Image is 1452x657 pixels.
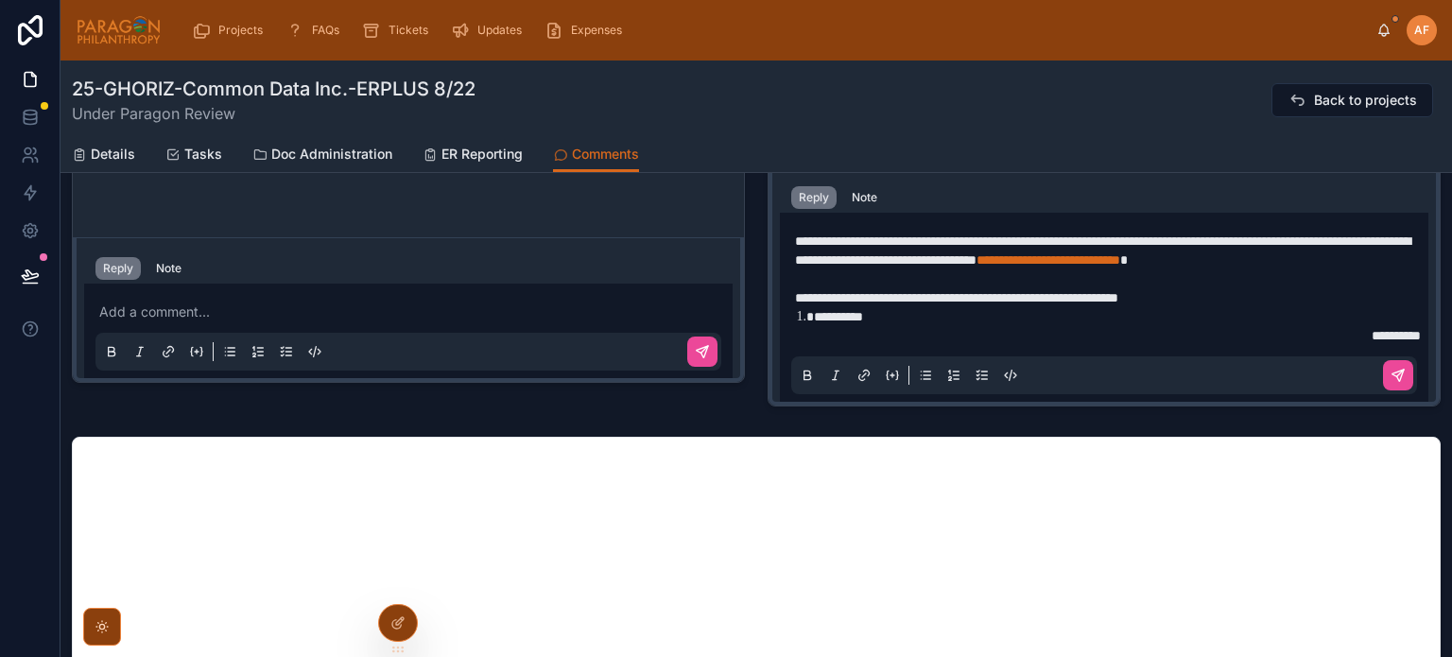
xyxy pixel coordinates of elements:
[477,23,522,38] span: Updates
[218,23,263,38] span: Projects
[356,13,441,47] a: Tickets
[148,257,189,280] button: Note
[186,13,276,47] a: Projects
[844,186,885,209] button: Note
[156,261,181,276] div: Note
[271,145,392,164] span: Doc Administration
[165,137,222,175] a: Tasks
[252,137,392,175] a: Doc Administration
[1414,23,1429,38] span: AF
[72,137,135,175] a: Details
[423,137,523,175] a: ER Reporting
[72,102,475,125] span: Under Paragon Review
[177,9,1376,51] div: scrollable content
[791,186,837,209] button: Reply
[95,257,141,280] button: Reply
[72,76,475,102] h1: 25-GHORIZ-Common Data Inc.-ERPLUS 8/22
[441,145,523,164] span: ER Reporting
[1271,83,1433,117] button: Back to projects
[312,23,339,38] span: FAQs
[91,145,135,164] span: Details
[539,13,635,47] a: Expenses
[389,23,428,38] span: Tickets
[571,23,622,38] span: Expenses
[184,145,222,164] span: Tasks
[445,13,535,47] a: Updates
[76,15,162,45] img: App logo
[1314,91,1417,110] span: Back to projects
[280,13,353,47] a: FAQs
[572,145,639,164] span: Comments
[553,137,639,173] a: Comments
[852,190,877,205] div: Note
